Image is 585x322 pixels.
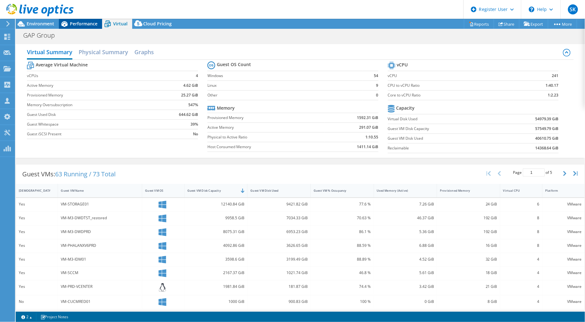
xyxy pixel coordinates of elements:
[20,32,65,39] h1: GAP Group
[535,135,559,142] b: 40610.75 GiB
[377,269,434,276] div: 5.61 GiB
[250,228,308,235] div: 6953.23 GiB
[61,215,139,221] div: VM-M3-DWDTST_restored
[377,298,434,305] div: 0 GiB
[503,256,539,263] div: 4
[61,189,132,193] div: Guest VM Name
[191,121,198,127] b: 39%
[546,283,582,290] div: VMware
[61,283,139,290] div: VM-PRD-VCENTER
[440,215,497,221] div: 192 GiB
[207,82,363,89] label: Linux
[27,82,157,89] label: Active Memory
[314,201,371,208] div: 77.6 %
[27,92,157,98] label: Provisioned Memory
[314,298,371,305] div: 100 %
[27,21,54,27] span: Environment
[314,283,371,290] div: 74.4 %
[196,73,198,79] b: 4
[440,269,497,276] div: 18 GiB
[388,126,500,132] label: Guest VM Disk Capacity
[187,242,245,249] div: 4092.86 GiB
[388,145,500,151] label: Reclaimable
[250,298,308,305] div: 900.83 GiB
[61,256,139,263] div: VM-M3-IDM01
[535,145,559,151] b: 14368.64 GiB
[70,21,97,27] span: Performance
[359,124,379,131] b: 291.07 GiB
[377,189,427,193] div: Used Memory (Active)
[529,7,535,12] svg: \n
[388,135,500,142] label: Guest VM Disk Used
[187,298,245,305] div: 1000 GiB
[376,92,379,98] b: 0
[546,256,582,263] div: VMware
[503,228,539,235] div: 8
[546,242,582,249] div: VMware
[207,144,325,150] label: Host Consumed Memory
[552,73,559,79] b: 241
[377,242,434,249] div: 6.88 GiB
[27,121,157,127] label: Guest Whitespace
[396,105,415,111] b: Capacity
[535,116,559,122] b: 54979.39 GiB
[503,283,539,290] div: 4
[250,242,308,249] div: 3626.65 GiB
[377,201,434,208] div: 7.26 GiB
[207,124,325,131] label: Active Memory
[27,112,157,118] label: Guest Used Disk
[250,189,300,193] div: Guest VM Disk Used
[388,82,514,89] label: CPU to vCPU Ratio
[546,215,582,221] div: VMware
[207,92,363,98] label: Other
[79,46,128,58] h2: Physical Summary
[550,170,552,175] span: 5
[535,126,559,132] b: 57549.79 GiB
[143,21,172,27] span: Cloud Pricing
[440,298,497,305] div: 8 GiB
[188,102,198,108] b: 547%
[503,201,539,208] div: 6
[207,73,363,79] label: Windows
[181,92,198,98] b: 25.27 GiB
[377,283,434,290] div: 3.42 GiB
[187,189,237,193] div: Guest VM Disk Capacity
[113,21,128,27] span: Virtual
[440,201,497,208] div: 24 GiB
[546,189,574,193] div: Platform
[19,228,55,235] div: Yes
[250,201,308,208] div: 9421.82 GiB
[36,62,88,68] b: Average Virtual Machine
[17,313,36,321] a: 2
[250,256,308,263] div: 3199.49 GiB
[377,256,434,263] div: 4.52 GiB
[357,115,379,121] b: 1592.31 GiB
[440,242,497,249] div: 16 GiB
[19,283,55,290] div: Yes
[440,283,497,290] div: 21 GiB
[397,62,408,68] b: vCPU
[19,201,55,208] div: Yes
[494,19,520,29] a: Share
[503,242,539,249] div: 8
[314,189,363,193] div: Guest VM % Occupancy
[187,228,245,235] div: 8075.31 GiB
[377,228,434,235] div: 5.36 GiB
[503,215,539,221] div: 8
[19,298,55,305] div: No
[27,131,157,137] label: Guest iSCSI Present
[187,201,245,208] div: 12140.84 GiB
[19,256,55,263] div: Yes
[134,46,154,58] h2: Graphs
[377,215,434,221] div: 46.37 GiB
[376,82,379,89] b: 9
[314,256,371,263] div: 88.89 %
[19,269,55,276] div: Yes
[513,169,552,177] span: Page of
[546,201,582,208] div: VMware
[546,82,559,89] b: 1:40.17
[19,242,55,249] div: Yes
[19,189,47,193] div: [DEMOGRAPHIC_DATA]
[16,164,122,184] div: Guest VMs:
[523,169,545,177] input: jump to page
